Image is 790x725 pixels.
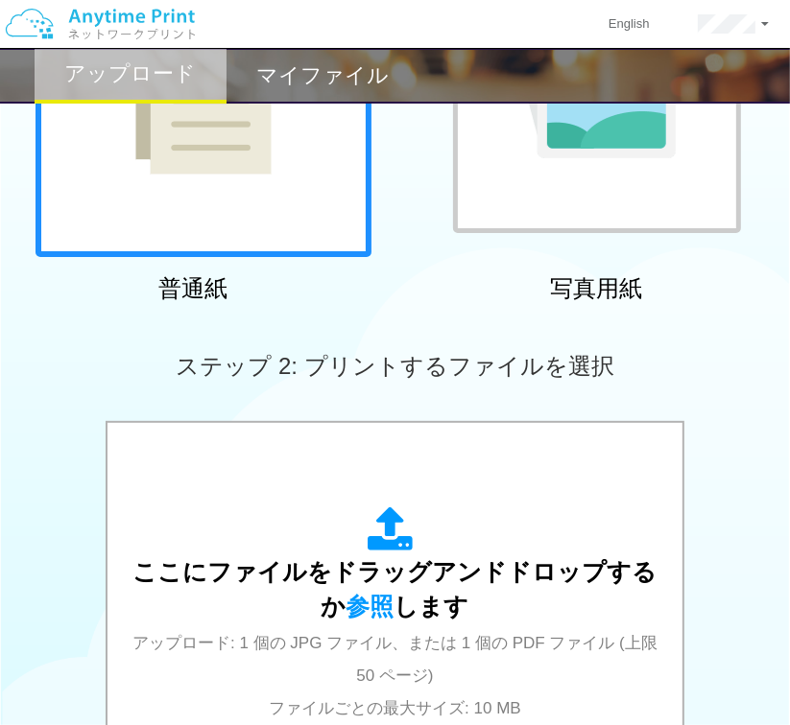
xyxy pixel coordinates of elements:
h2: 普通紙 [26,276,362,301]
h2: アップロード [65,62,197,85]
span: ステップ 2: プリントするファイルを選択 [176,353,613,379]
span: 参照 [347,593,395,620]
h2: マイファイル [256,64,389,87]
span: ここにファイルをドラッグアンドドロップするか します [133,558,658,620]
span: アップロード: 1 個の JPG ファイル、または 1 個の PDF ファイル (上限 50 ページ) ファイルごとの最大サイズ: 10 MB [132,634,658,718]
h2: 写真用紙 [429,276,765,301]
